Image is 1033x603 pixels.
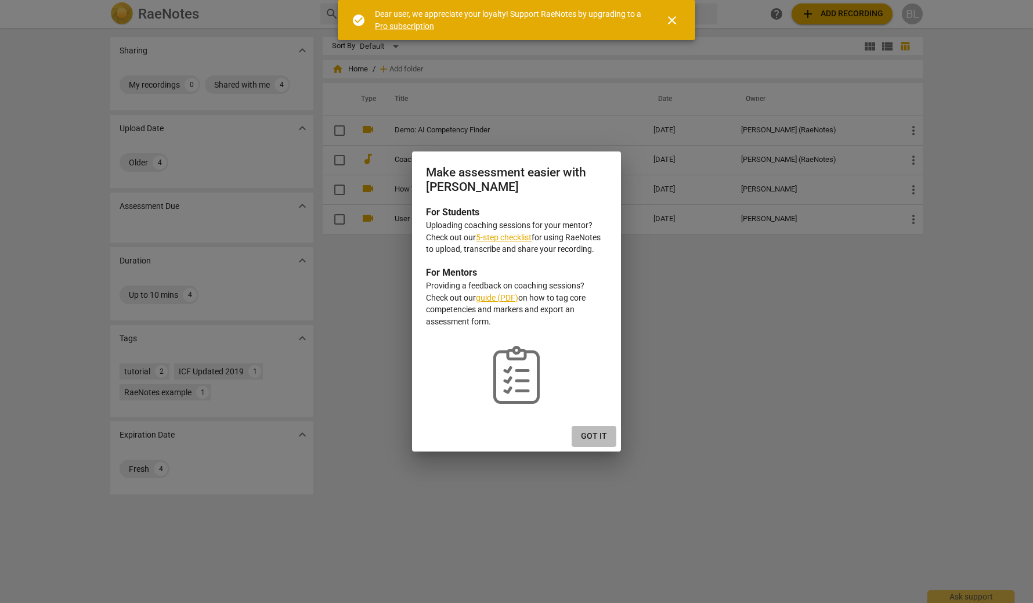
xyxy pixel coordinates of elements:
[426,165,607,194] h2: Make assessment easier with [PERSON_NAME]
[375,21,434,31] a: Pro subscription
[352,13,366,27] span: check_circle
[658,6,686,34] button: Close
[581,431,607,442] span: Got it
[476,293,518,302] a: guide (PDF)
[572,426,616,447] button: Got it
[375,8,644,32] div: Dear user, we appreciate your loyalty! Support RaeNotes by upgrading to a
[426,219,607,255] p: Uploading coaching sessions for your mentor? Check out our for using RaeNotes to upload, transcri...
[426,267,477,278] b: For Mentors
[426,280,607,327] p: Providing a feedback on coaching sessions? Check out our on how to tag core competencies and mark...
[476,233,532,242] a: 5-step checklist
[665,13,679,27] span: close
[426,207,479,218] b: For Students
